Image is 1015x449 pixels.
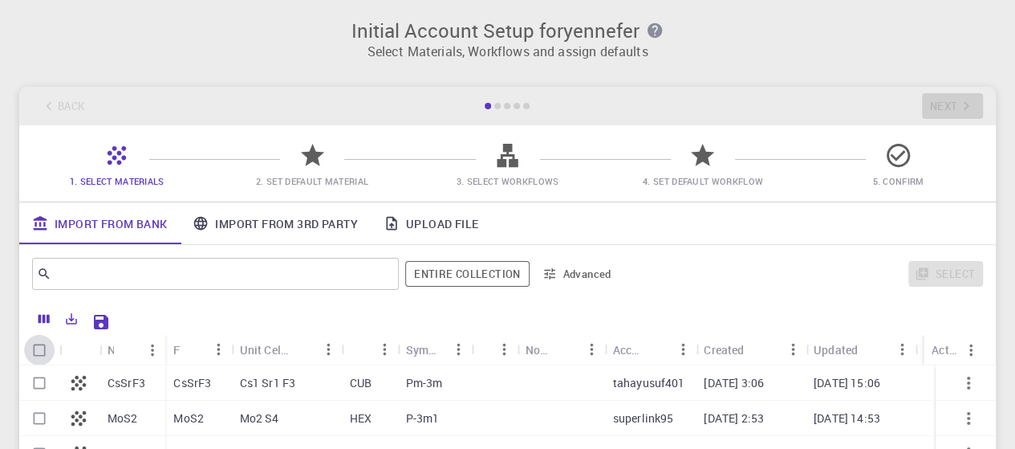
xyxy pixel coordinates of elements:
[29,42,986,61] p: Select Materials, Workflows and assign defaults
[398,334,472,365] div: Symmetry
[492,337,518,362] button: Menu
[240,375,296,391] p: Cs1 Sr1 F3
[613,375,685,391] p: tahayusuf401
[108,410,138,427] p: MoS2
[780,337,806,362] button: Menu
[704,410,764,427] p: [DATE] 2:53
[472,334,518,365] div: Tags
[240,334,290,365] div: Unit Cell Formula
[405,261,529,287] button: Entire collection
[19,202,180,244] a: Import From Bank
[643,175,763,187] span: 4. Set Default Workflow
[670,337,696,362] button: Menu
[180,202,370,244] a: Import From 3rd Party
[350,337,376,362] button: Sort
[446,337,472,362] button: Menu
[342,334,398,365] div: Lattice
[958,337,984,363] button: Menu
[290,337,316,362] button: Sort
[165,334,231,365] div: Formula
[814,334,858,365] div: Updated
[256,175,368,187] span: 2. Set Default Material
[140,337,165,363] button: Menu
[350,375,371,391] p: CUB
[99,334,165,365] div: Name
[554,337,579,362] button: Sort
[173,334,180,365] div: Formula
[406,334,446,365] div: Symmetry
[108,334,114,365] div: Name
[890,337,916,362] button: Menu
[613,410,674,427] p: superlink95
[405,261,529,287] span: Filter throughout whole library including sets (folders)
[806,334,916,365] div: Updated
[173,410,204,427] p: MoS2
[371,202,491,244] a: Upload File
[872,175,924,187] span: 5. Confirm
[29,19,986,42] h3: Initial Account Setup for yennefer
[372,337,398,362] button: Menu
[232,334,342,365] div: Unit Cell Formula
[814,410,880,427] p: [DATE] 14:53
[526,334,554,365] div: Non-periodic
[406,410,440,427] p: P-3m1
[181,337,206,362] button: Sort
[114,337,140,363] button: Sort
[932,334,958,365] div: Actions
[316,337,342,362] button: Menu
[457,175,559,187] span: 3. Select Workflows
[30,306,58,332] button: Columns
[644,337,670,362] button: Sort
[173,375,211,391] p: CsSrF3
[579,337,605,362] button: Menu
[58,306,85,332] button: Export
[696,334,806,365] div: Created
[858,337,883,362] button: Sort
[518,334,605,365] div: Non-periodic
[206,337,232,362] button: Menu
[605,334,696,365] div: Account
[59,334,99,365] div: Icon
[704,334,744,365] div: Created
[924,334,984,365] div: Actions
[30,11,89,26] span: Podrška
[536,261,619,287] button: Advanced
[613,334,645,365] div: Account
[108,375,145,391] p: CsSrF3
[240,410,279,427] p: Mo2 S4
[814,375,880,391] p: [DATE] 15:06
[350,410,371,427] p: HEX
[85,306,117,338] button: Save Explorer Settings
[704,375,764,391] p: [DATE] 3:06
[406,375,443,391] p: Pm-3m
[70,175,164,187] span: 1. Select Materials
[744,337,769,362] button: Sort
